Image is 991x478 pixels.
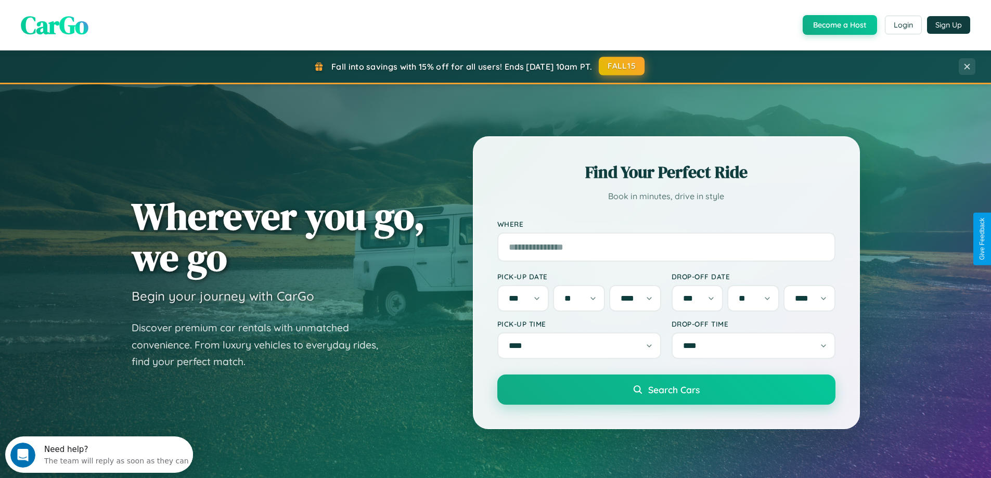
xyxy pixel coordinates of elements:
[979,218,986,260] div: Give Feedback
[885,16,922,34] button: Login
[927,16,970,34] button: Sign Up
[672,319,835,328] label: Drop-off Time
[497,319,661,328] label: Pick-up Time
[497,189,835,204] p: Book in minutes, drive in style
[21,8,88,42] span: CarGo
[132,196,425,278] h1: Wherever you go, we go
[497,374,835,405] button: Search Cars
[132,319,392,370] p: Discover premium car rentals with unmatched convenience. From luxury vehicles to everyday rides, ...
[132,288,314,304] h3: Begin your journey with CarGo
[803,15,877,35] button: Become a Host
[497,161,835,184] h2: Find Your Perfect Ride
[39,17,184,28] div: The team will reply as soon as they can
[331,61,592,72] span: Fall into savings with 15% off for all users! Ends [DATE] 10am PT.
[648,384,700,395] span: Search Cars
[672,272,835,281] label: Drop-off Date
[497,219,835,228] label: Where
[10,443,35,468] iframe: Intercom live chat
[599,57,645,75] button: FALL15
[39,9,184,17] div: Need help?
[4,4,194,33] div: Open Intercom Messenger
[5,436,193,473] iframe: Intercom live chat discovery launcher
[497,272,661,281] label: Pick-up Date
